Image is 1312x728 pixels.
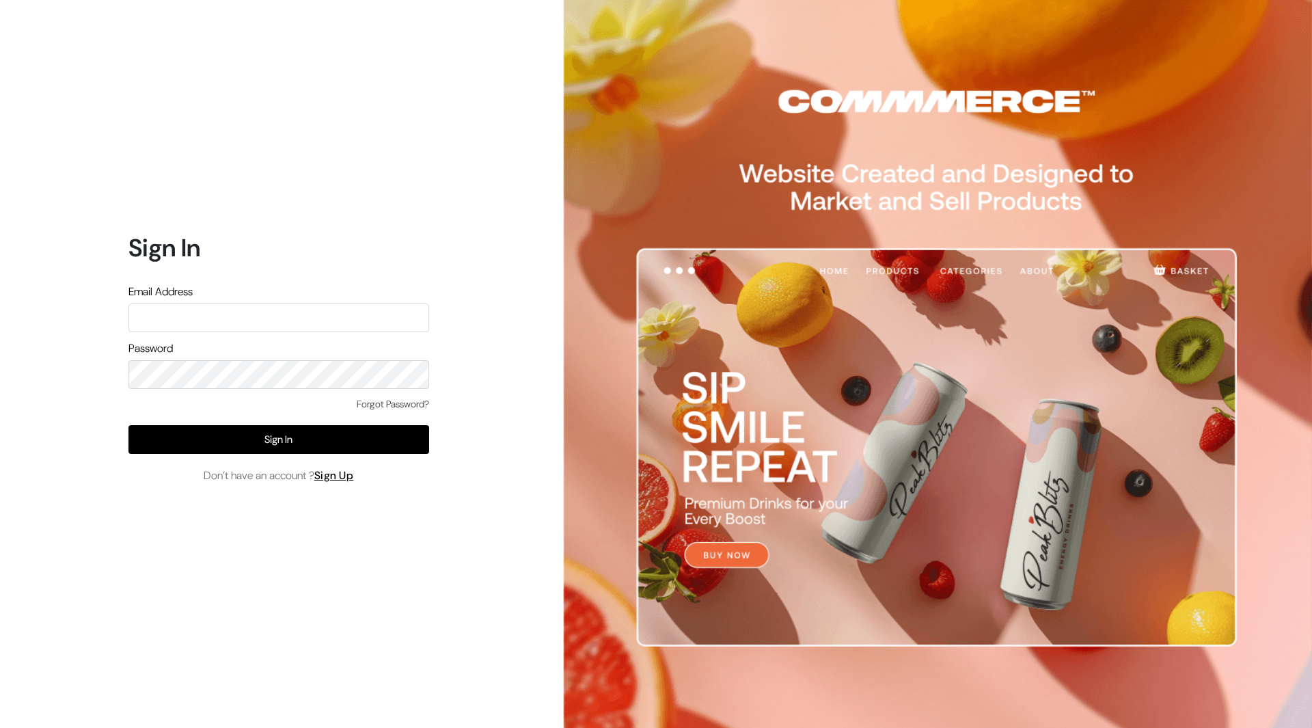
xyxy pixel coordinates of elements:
[314,468,354,483] a: Sign Up
[128,284,193,300] label: Email Address
[128,233,429,262] h1: Sign In
[128,425,429,454] button: Sign In
[128,340,173,357] label: Password
[204,468,354,484] span: Don’t have an account ?
[357,397,429,412] a: Forgot Password?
